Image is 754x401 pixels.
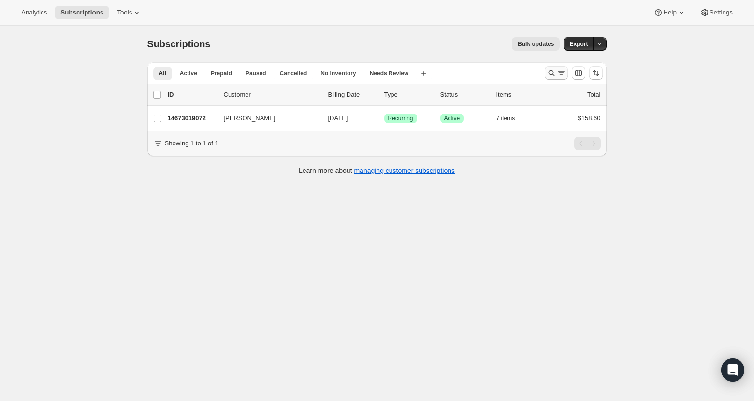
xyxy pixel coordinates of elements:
[60,9,103,16] span: Subscriptions
[710,9,733,16] span: Settings
[589,66,603,80] button: Sort the results
[168,114,216,123] p: 14673019072
[569,40,588,48] span: Export
[211,70,232,77] span: Prepaid
[180,70,197,77] span: Active
[384,90,433,100] div: Type
[564,37,594,51] button: Export
[328,115,348,122] span: [DATE]
[280,70,307,77] span: Cancelled
[165,139,218,148] p: Showing 1 to 1 of 1
[320,70,356,77] span: No inventory
[224,114,275,123] span: [PERSON_NAME]
[328,90,377,100] p: Billing Date
[496,115,515,122] span: 7 items
[388,115,413,122] span: Recurring
[370,70,409,77] span: Needs Review
[444,115,460,122] span: Active
[663,9,676,16] span: Help
[496,112,526,125] button: 7 items
[518,40,554,48] span: Bulk updates
[168,90,216,100] p: ID
[574,137,601,150] nav: Pagination
[545,66,568,80] button: Search and filter results
[416,67,432,80] button: Create new view
[21,9,47,16] span: Analytics
[159,70,166,77] span: All
[578,115,601,122] span: $158.60
[117,9,132,16] span: Tools
[168,90,601,100] div: IDCustomerBilling DateTypeStatusItemsTotal
[168,112,601,125] div: 14673019072[PERSON_NAME][DATE]SuccessRecurringSuccessActive7 items$158.60
[111,6,147,19] button: Tools
[15,6,53,19] button: Analytics
[721,358,744,382] div: Open Intercom Messenger
[440,90,489,100] p: Status
[224,90,320,100] p: Customer
[55,6,109,19] button: Subscriptions
[496,90,545,100] div: Items
[354,167,455,174] a: managing customer subscriptions
[587,90,600,100] p: Total
[572,66,585,80] button: Customize table column order and visibility
[147,39,211,49] span: Subscriptions
[648,6,692,19] button: Help
[299,166,455,175] p: Learn more about
[218,111,315,126] button: [PERSON_NAME]
[694,6,739,19] button: Settings
[512,37,560,51] button: Bulk updates
[246,70,266,77] span: Paused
